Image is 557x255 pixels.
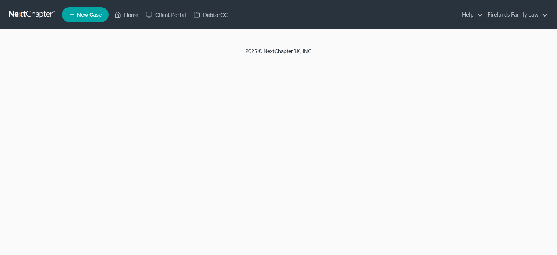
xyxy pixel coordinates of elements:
div: 2025 © NextChapterBK, INC [69,47,488,61]
a: Firelands Family Law [484,8,548,21]
a: DebtorCC [190,8,231,21]
a: Home [111,8,142,21]
a: Help [458,8,483,21]
a: Client Portal [142,8,190,21]
new-legal-case-button: New Case [62,7,109,22]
